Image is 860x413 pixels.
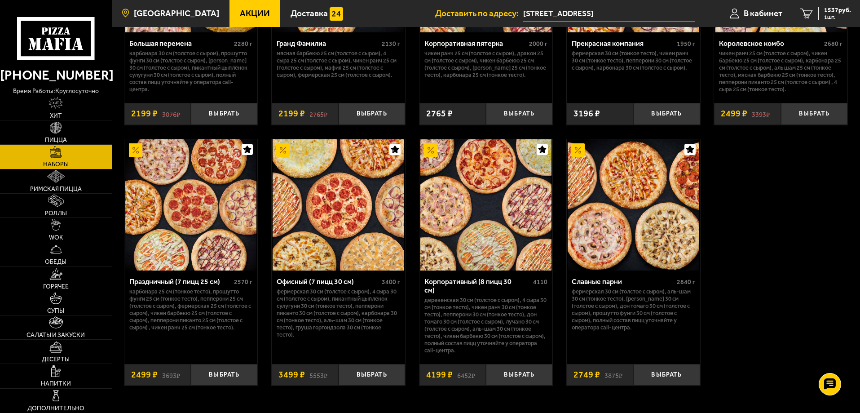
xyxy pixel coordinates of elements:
[240,9,270,18] span: Акции
[719,39,822,48] div: Королевское комбо
[824,40,842,48] span: 2680 г
[45,259,66,265] span: Обеды
[277,39,379,48] div: Гранд Фамилиа
[721,109,747,118] span: 2499 ₽
[572,288,695,331] p: Фермерская 30 см (толстое с сыром), Аль-Шам 30 см (тонкое тесто), [PERSON_NAME] 30 см (толстое с ...
[435,9,523,18] span: Доставить по адресу:
[234,278,252,286] span: 2570 г
[43,284,69,290] span: Горячее
[278,370,305,379] span: 3499 ₽
[572,277,675,286] div: Славные парни
[424,39,527,48] div: Корпоративная пятерка
[568,139,699,271] img: Славные парни
[424,143,437,157] img: Акционный
[131,370,158,379] span: 2499 ₽
[486,364,552,386] button: Выбрать
[339,364,405,386] button: Выбрать
[129,288,253,331] p: Карбонара 25 см (тонкое тесто), Прошутто Фунги 25 см (тонкое тесто), Пепперони 25 см (толстое с с...
[50,113,62,119] span: Хит
[523,5,695,22] input: Ваш адрес доставки
[633,364,700,386] button: Выбрать
[382,40,400,48] span: 2130 г
[572,39,675,48] div: Прекрасная компания
[129,143,142,157] img: Акционный
[191,103,257,125] button: Выбрать
[719,50,842,93] p: Чикен Ранч 25 см (толстое с сыром), Чикен Барбекю 25 см (толстое с сыром), Карбонара 25 см (толст...
[633,103,700,125] button: Выбрать
[339,103,405,125] button: Выбрать
[45,210,67,217] span: Роллы
[276,143,290,157] img: Акционный
[424,277,531,294] div: Корпоративный (8 пицц 30 см)
[49,235,63,241] span: WOK
[567,139,700,271] a: АкционныйСлавные парни
[272,139,405,271] a: АкционныйОфисный (7 пицц 30 см)
[677,278,695,286] span: 2840 г
[277,277,379,286] div: Офисный (7 пицц 30 см)
[529,40,547,48] span: 2000 г
[573,370,600,379] span: 2749 ₽
[426,370,453,379] span: 4199 ₽
[424,297,548,354] p: Деревенская 30 см (толстое с сыром), 4 сыра 30 см (тонкое тесто), Чикен Ранч 30 см (тонкое тесто)...
[752,109,770,118] s: 3393 ₽
[309,370,327,379] s: 5553 ₽
[824,14,851,20] span: 1 шт.
[424,50,548,79] p: Чикен Ранч 25 см (толстое с сыром), Дракон 25 см (толстое с сыром), Чикен Барбекю 25 см (толстое ...
[41,381,71,387] span: Напитки
[278,109,305,118] span: 2199 ₽
[486,103,552,125] button: Выбрать
[533,278,547,286] span: 4110
[291,9,328,18] span: Доставка
[604,370,622,379] s: 3875 ₽
[824,7,851,13] span: 1537 руб.
[277,50,400,79] p: Мясная Барбекю 25 см (толстое с сыром), 4 сыра 25 см (толстое с сыром), Чикен Ранч 25 см (толстое...
[26,332,85,338] span: Салаты и закуски
[129,50,253,93] p: Карбонара 30 см (толстое с сыром), Прошутто Фунги 30 см (толстое с сыром), [PERSON_NAME] 30 см (т...
[420,139,551,271] img: Корпоративный (8 пицц 30 см)
[131,109,158,118] span: 2199 ₽
[571,143,585,157] img: Акционный
[277,288,400,338] p: Фермерская 30 см (толстое с сыром), 4 сыра 30 см (толстое с сыром), Пикантный цыплёнок сулугуни 3...
[572,50,695,71] p: Фермерская 30 см (тонкое тесто), Чикен Ранч 30 см (тонкое тесто), Пепперони 30 см (толстое с сыро...
[330,7,343,21] img: 15daf4d41897b9f0e9f617042186c801.svg
[523,5,695,22] span: Чарушинская улица, 22к1
[273,139,404,271] img: Офисный (7 пицц 30 см)
[30,186,82,192] span: Римская пицца
[129,39,232,48] div: Большая перемена
[134,9,219,18] span: [GEOGRAPHIC_DATA]
[419,139,553,271] a: АкционныйКорпоративный (8 пицц 30 см)
[43,161,69,168] span: Наборы
[744,9,782,18] span: В кабинет
[382,278,400,286] span: 3400 г
[234,40,252,48] span: 2280 г
[162,109,180,118] s: 3076 ₽
[124,139,258,271] a: АкционныйПраздничный (7 пицц 25 см)
[27,405,84,412] span: Дополнительно
[125,139,256,271] img: Праздничный (7 пицц 25 см)
[162,370,180,379] s: 3693 ₽
[677,40,695,48] span: 1950 г
[129,277,232,286] div: Праздничный (7 пицц 25 см)
[191,364,257,386] button: Выбрать
[45,137,67,143] span: Пицца
[457,370,475,379] s: 6452 ₽
[426,109,453,118] span: 2765 ₽
[309,109,327,118] s: 2765 ₽
[42,356,70,363] span: Десерты
[573,109,600,118] span: 3196 ₽
[781,103,847,125] button: Выбрать
[47,308,64,314] span: Супы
